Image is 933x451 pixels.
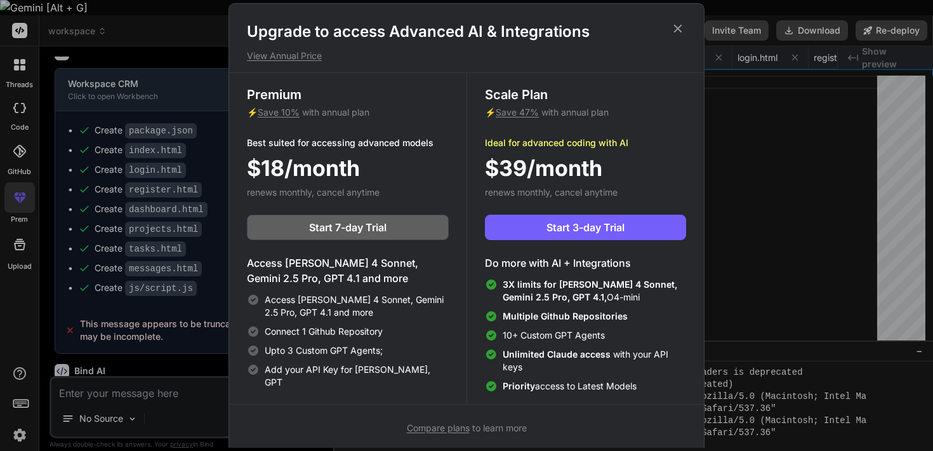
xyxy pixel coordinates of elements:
button: Start 3-day Trial [485,215,686,240]
h4: Do more with AI + Integrations [485,255,686,271]
span: 3X limits for [PERSON_NAME] 4 Sonnet, Gemini 2.5 Pro, GPT 4.1, [503,279,677,302]
span: Add your API Key for [PERSON_NAME], GPT [265,363,449,389]
span: to learn more [407,422,527,433]
span: Save 10% [258,107,300,118]
span: Save 47% [496,107,539,118]
p: ⚡ with annual plan [485,106,686,119]
h3: Premium [247,86,449,104]
h4: Access [PERSON_NAME] 4 Sonnet, Gemini 2.5 Pro, GPT 4.1 and more [247,255,449,286]
span: Unlimited Claude access [503,349,613,360]
span: Upto 3 Custom GPT Agents; [265,344,383,357]
span: access to Latest Models [503,380,637,393]
span: Multiple Github Repositories [503,311,628,321]
span: renews monthly, cancel anytime [485,187,618,198]
span: with your API keys [503,348,686,374]
span: Compare plans [407,422,470,433]
p: Best suited for accessing advanced models [247,137,449,149]
span: Access [PERSON_NAME] 4 Sonnet, Gemini 2.5 Pro, GPT 4.1 and more [265,293,449,319]
span: Priority [503,380,535,391]
span: 10+ Custom GPT Agents [503,329,605,342]
span: $18/month [247,152,360,184]
p: View Annual Price [247,50,686,62]
span: Connect 1 Github Repository [265,325,383,338]
p: Ideal for advanced coding with AI [485,137,686,149]
span: O4-mini [503,278,686,304]
span: renews monthly, cancel anytime [247,187,380,198]
h3: Scale Plan [485,86,686,104]
span: Start 7-day Trial [309,220,387,235]
span: Start 3-day Trial [546,220,625,235]
h1: Upgrade to access Advanced AI & Integrations [247,22,686,42]
button: Start 7-day Trial [247,215,449,240]
p: ⚡ with annual plan [247,106,449,119]
span: $39/month [485,152,602,184]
